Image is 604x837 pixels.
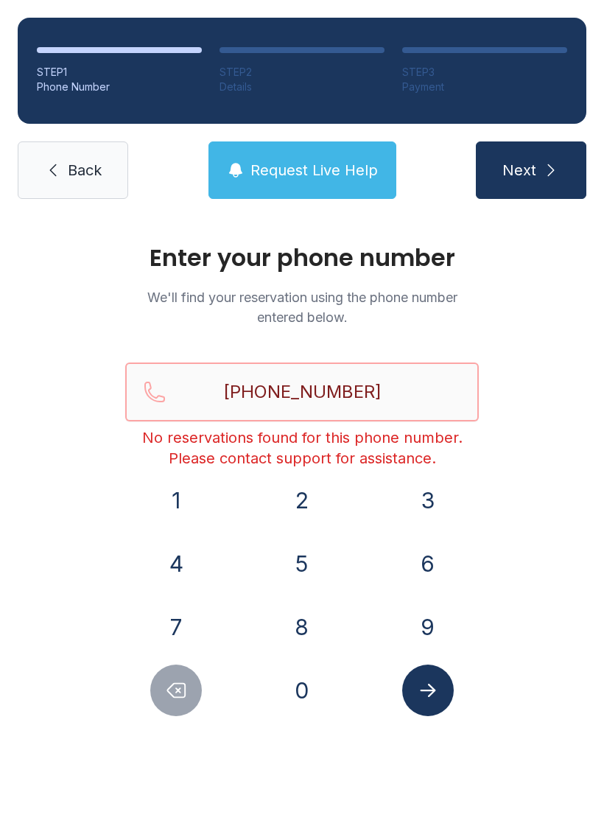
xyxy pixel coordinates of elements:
span: Back [68,160,102,181]
button: 2 [276,474,328,526]
input: Reservation phone number [125,363,479,421]
button: 9 [402,601,454,653]
div: STEP 2 [220,65,384,80]
span: Request Live Help [250,160,378,181]
div: Details [220,80,384,94]
button: 0 [276,665,328,716]
button: 8 [276,601,328,653]
button: 7 [150,601,202,653]
div: Phone Number [37,80,202,94]
button: Delete number [150,665,202,716]
button: Submit lookup form [402,665,454,716]
p: We'll find your reservation using the phone number entered below. [125,287,479,327]
span: Next [502,160,536,181]
button: 1 [150,474,202,526]
button: 5 [276,538,328,589]
div: STEP 1 [37,65,202,80]
div: No reservations found for this phone number. Please contact support for assistance. [125,427,479,469]
div: STEP 3 [402,65,567,80]
div: Payment [402,80,567,94]
h1: Enter your phone number [125,246,479,270]
button: 4 [150,538,202,589]
button: 6 [402,538,454,589]
button: 3 [402,474,454,526]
